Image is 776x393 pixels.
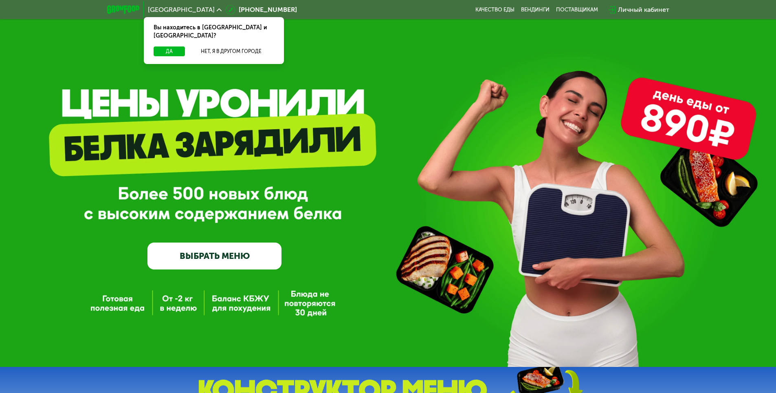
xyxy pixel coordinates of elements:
[226,5,297,15] a: [PHONE_NUMBER]
[475,7,514,13] a: Качество еды
[521,7,550,13] a: Вендинги
[618,5,669,15] div: Личный кабинет
[188,46,274,56] button: Нет, я в другом городе
[148,7,215,13] span: [GEOGRAPHIC_DATA]
[147,243,281,269] a: ВЫБРАТЬ МЕНЮ
[144,17,284,46] div: Вы находитесь в [GEOGRAPHIC_DATA] и [GEOGRAPHIC_DATA]?
[154,46,185,56] button: Да
[556,7,598,13] div: поставщикам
